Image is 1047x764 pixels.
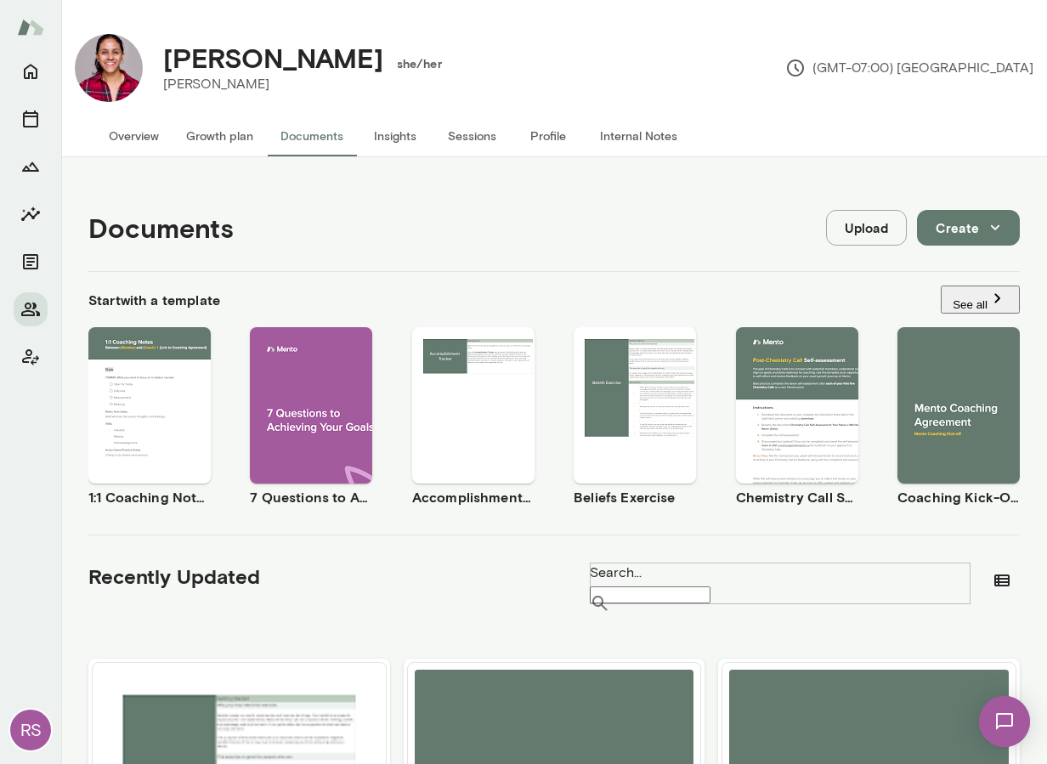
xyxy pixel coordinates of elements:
[941,286,1020,314] button: See all
[17,11,44,43] img: Mento
[433,116,510,156] button: Sessions
[785,58,1033,78] p: (GMT-07:00) [GEOGRAPHIC_DATA]
[267,116,357,156] button: Documents
[574,487,696,507] h6: Beliefs Exercise
[357,116,433,156] button: Insights
[88,487,211,507] h6: 1:1 Coaching Notes
[14,197,48,231] button: Insights
[14,102,48,136] button: Sessions
[14,292,48,326] button: Members
[510,116,586,156] button: Profile
[917,210,1020,246] button: Create
[163,74,428,94] p: [PERSON_NAME]
[88,563,260,590] h5: Recently Updated
[897,487,1020,507] h6: Coaching Kick-Off | Coaching Agreement
[75,34,143,102] img: Siddhi Sundar
[586,116,691,156] button: Internal Notes
[173,116,267,156] button: Growth plan
[163,42,383,74] h4: [PERSON_NAME]
[250,487,372,507] h6: 7 Questions to Achieving Your Goals
[14,150,48,184] button: Growth Plan
[14,245,48,279] button: Documents
[412,487,535,507] h6: Accomplishment Tracker
[826,210,907,246] button: Upload
[736,487,858,507] h6: Chemistry Call Self-Assessment [Coaches only]
[590,563,971,583] label: Search...
[88,212,234,244] h4: Documents
[88,290,220,310] h6: Start with a template
[95,116,173,156] button: Overview
[10,710,51,750] div: RS
[14,54,48,88] button: Home
[14,340,48,374] button: Client app
[397,55,442,72] h6: she/her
